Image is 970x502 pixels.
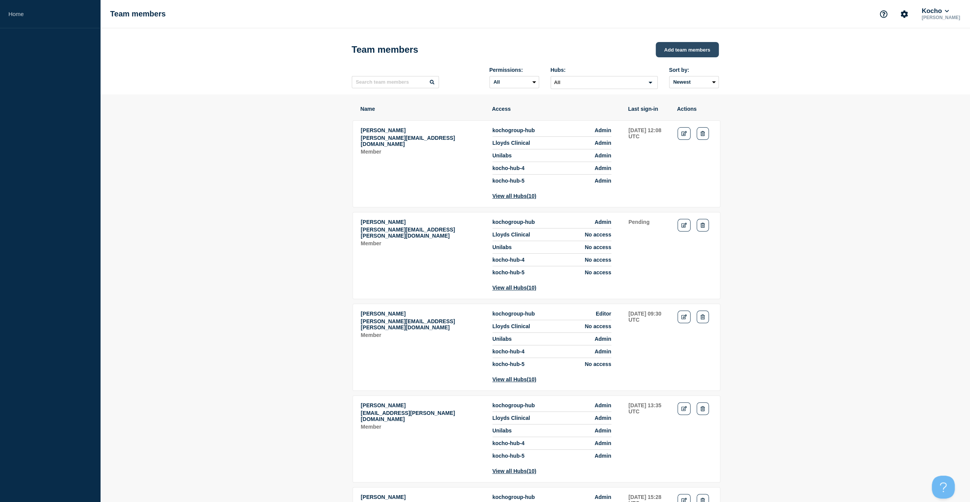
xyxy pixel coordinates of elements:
li: Access to Hub Unilabs with role No access [492,241,611,254]
button: Account settings [896,6,912,22]
span: Admin [595,140,611,146]
span: Editor [596,311,611,317]
a: Edit [678,127,691,140]
p: Name: Gwyn Jenkins [361,219,484,225]
span: Admin [595,165,611,171]
span: [PERSON_NAME] [361,219,406,225]
a: Edit [678,402,691,415]
div: Sort by: [669,67,719,73]
span: Admin [595,402,611,408]
span: (10) [527,285,536,291]
li: Access to Hub kocho-hub-4 with role No access [492,254,611,266]
li: Access to Hub Lloyds Clinical with role No access [492,228,611,241]
button: Delete [697,127,708,140]
h1: Team members [352,44,418,55]
div: Hubs: [551,67,658,73]
td: Last sign-in: Pending [628,219,669,291]
p: Name: Ismaeel Kasper [361,402,484,408]
span: [PERSON_NAME] [361,311,406,317]
div: Permissions: [489,67,539,73]
li: Access to Hub Unilabs with role Admin [492,149,611,162]
span: Admin [595,336,611,342]
span: kocho-hub-5 [492,361,525,367]
select: Sort by [669,76,719,88]
p: Role: Member [361,149,484,155]
p: Email: jacobus.loubser@kocho.co.uk [361,135,484,147]
p: Name: Matt Chandler [361,311,484,317]
span: kocho-hub-4 [492,440,525,446]
span: Admin [595,152,611,159]
li: Access to Hub kochogroup-hub with role Editor [492,311,611,320]
span: Lloyds Clinical [492,323,530,329]
h1: Team members [110,10,166,18]
span: kochogroup-hub [492,494,535,500]
li: Access to Hub kocho-hub-4 with role Admin [492,162,611,175]
li: Access to Hub kocho-hub-5 with role No access [492,358,611,367]
td: Actions: Edit Delete [677,310,712,383]
td: Actions: Edit Delete [677,402,712,474]
p: Email: ismaeel.kasper@kocho.co.uk [361,410,484,422]
span: Admin [595,440,611,446]
span: [PERSON_NAME] [361,402,406,408]
div: Search for option [551,76,658,89]
span: Admin [595,219,611,225]
li: Access to Hub kochogroup-hub with role Admin [492,402,611,412]
span: kochogroup-hub [492,311,535,317]
li: Access to Hub Lloyds Clinical with role No access [492,320,611,333]
span: No access [585,232,611,238]
th: Actions [677,105,712,112]
span: Lloyds Clinical [492,415,530,421]
td: Actions: Edit Delete [677,219,712,291]
input: Search for option [552,78,644,87]
td: Last sign-in: 2025-10-01 13:35 UTC [628,402,669,474]
span: (10) [527,468,536,474]
iframe: Help Scout Beacon - Open [932,476,955,499]
span: kocho-hub-5 [492,269,525,275]
p: Role: Member [361,332,484,338]
button: Delete [697,402,708,415]
span: Unilabs [492,152,512,159]
span: Unilabs [492,336,512,342]
span: Admin [595,415,611,421]
select: Permissions: [489,76,539,88]
span: Admin [595,428,611,434]
a: Edit [678,311,691,323]
span: (10) [527,193,536,199]
span: Admin [595,494,611,500]
span: Lloyds Clinical [492,232,530,238]
button: View all Hubs(10) [492,193,536,199]
span: Admin [595,453,611,459]
span: kocho-hub-5 [492,178,525,184]
span: Admin [595,127,611,133]
li: Access to Hub Unilabs with role Admin [492,333,611,345]
li: Access to Hub Unilabs with role Admin [492,424,611,437]
li: Access to Hub Lloyds Clinical with role Admin [492,137,611,149]
td: Last sign-in: 2025-09-19 12:08 UTC [628,127,669,199]
span: Unilabs [492,428,512,434]
button: View all Hubs(10) [492,376,536,382]
span: kochogroup-hub [492,127,535,133]
button: Delete [697,219,708,232]
span: (10) [527,376,536,382]
span: Unilabs [492,244,512,250]
button: View all Hubs(10) [492,468,536,474]
span: [PERSON_NAME] [361,127,406,133]
button: Delete [697,311,708,323]
p: Role: Member [361,424,484,430]
p: Email: gwyn.jenkins@kocho.co.uk [361,227,484,239]
p: Role: Member [361,240,484,246]
a: Edit [678,219,691,232]
li: Access to Hub kocho-hub-4 with role Admin [492,437,611,450]
p: Name: Jacobus Loubser [361,127,484,133]
th: Name [360,105,484,112]
span: kochogroup-hub [492,402,535,408]
span: kocho-hub-4 [492,257,525,263]
button: View all Hubs(10) [492,285,536,291]
li: Access to Hub kocho-hub-5 with role Admin [492,175,611,184]
input: Search team members [352,76,439,88]
span: Admin [595,178,611,184]
span: Lloyds Clinical [492,140,530,146]
span: kocho-hub-4 [492,348,525,355]
span: kocho-hub-5 [492,453,525,459]
li: Access to Hub kocho-hub-5 with role Admin [492,450,611,459]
